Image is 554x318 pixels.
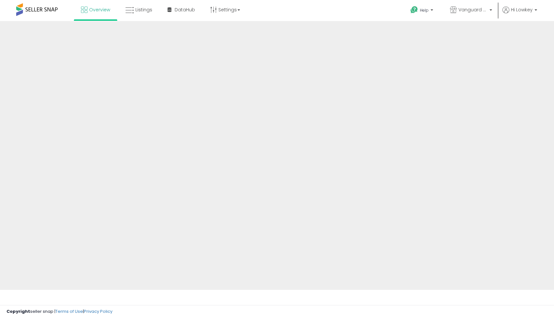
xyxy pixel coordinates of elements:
i: Get Help [410,6,418,14]
span: DataHub [175,6,195,13]
span: Overview [89,6,110,13]
span: Listings [135,6,152,13]
a: Help [405,1,440,21]
span: Vanguard Systems Shop [458,6,488,13]
span: Help [420,7,429,13]
a: Hi Lowkey [502,6,537,21]
span: Hi Lowkey [511,6,533,13]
